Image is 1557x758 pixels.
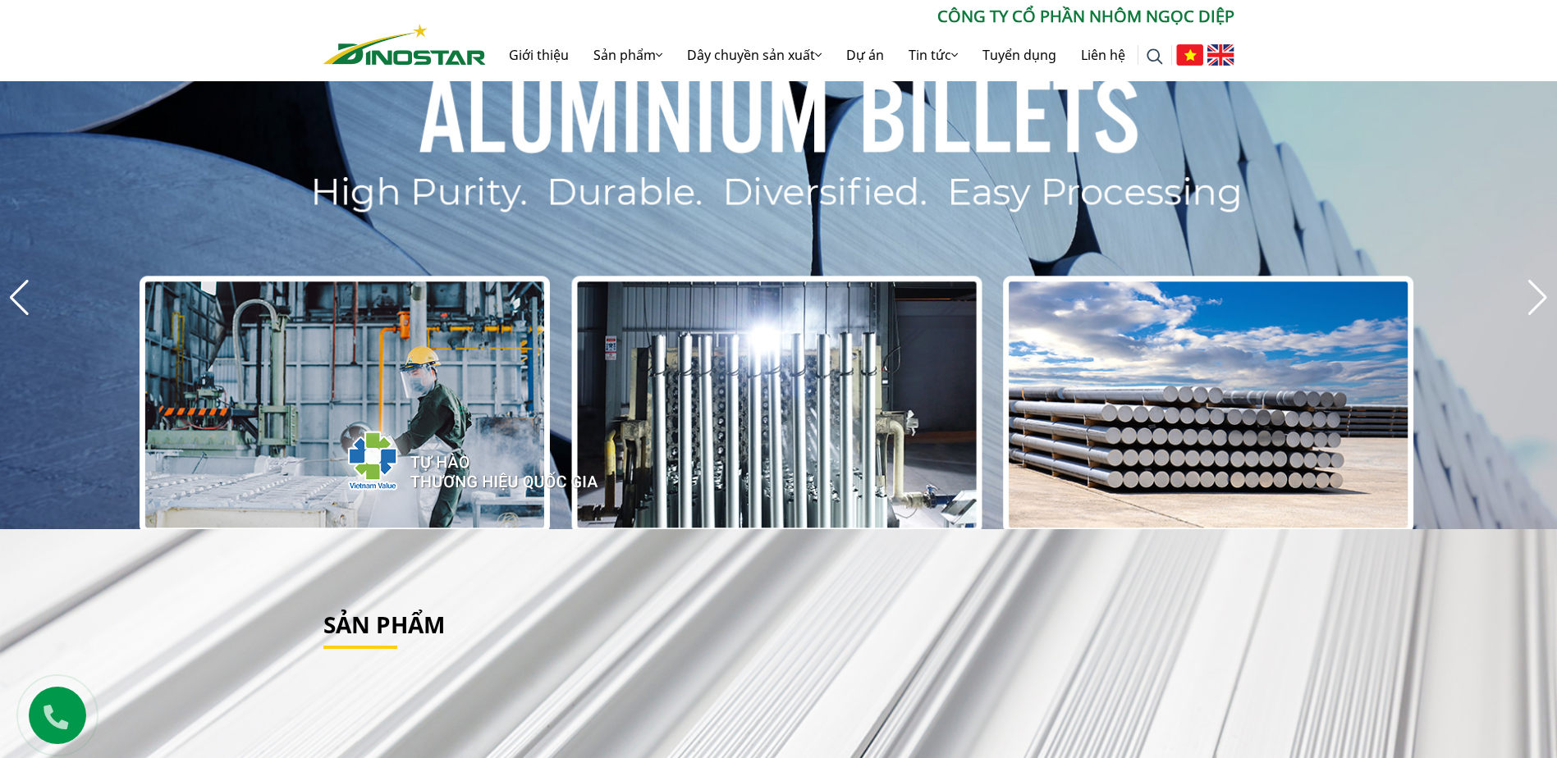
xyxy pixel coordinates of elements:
[486,4,1234,29] p: CÔNG TY CỔ PHẦN NHÔM NGỌC DIỆP
[1147,48,1163,65] img: search
[8,280,30,316] div: Previous slide
[299,401,601,513] img: thqg
[834,29,896,81] a: Dự án
[323,21,486,64] a: Nhôm Dinostar
[1069,29,1138,81] a: Liên hệ
[323,609,445,640] a: Sản phẩm
[896,29,970,81] a: Tin tức
[675,29,834,81] a: Dây chuyền sản xuất
[970,29,1069,81] a: Tuyển dụng
[323,24,486,65] img: Nhôm Dinostar
[581,29,675,81] a: Sản phẩm
[1207,44,1234,66] img: English
[497,29,581,81] a: Giới thiệu
[1176,44,1203,66] img: Tiếng Việt
[1527,280,1549,316] div: Next slide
